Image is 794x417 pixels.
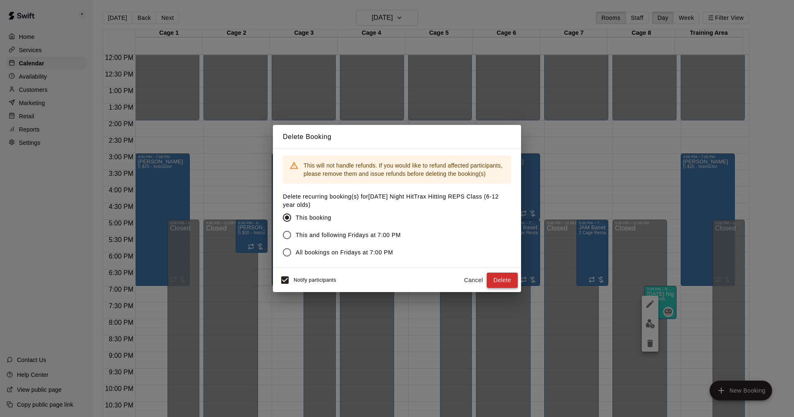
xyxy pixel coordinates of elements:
[487,273,518,288] button: Delete
[294,278,336,283] span: Notify participants
[283,192,511,209] label: Delete recurring booking(s) for [DATE] Night HitTrax Hitting REPS Class (6-12 year olds)
[304,158,505,181] div: This will not handle refunds. If you would like to refund affected participants, please remove th...
[460,273,487,288] button: Cancel
[296,248,393,257] span: All bookings on Fridays at 7:00 PM
[296,213,331,222] span: This booking
[273,125,521,149] h2: Delete Booking
[296,231,401,240] span: This and following Fridays at 7:00 PM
